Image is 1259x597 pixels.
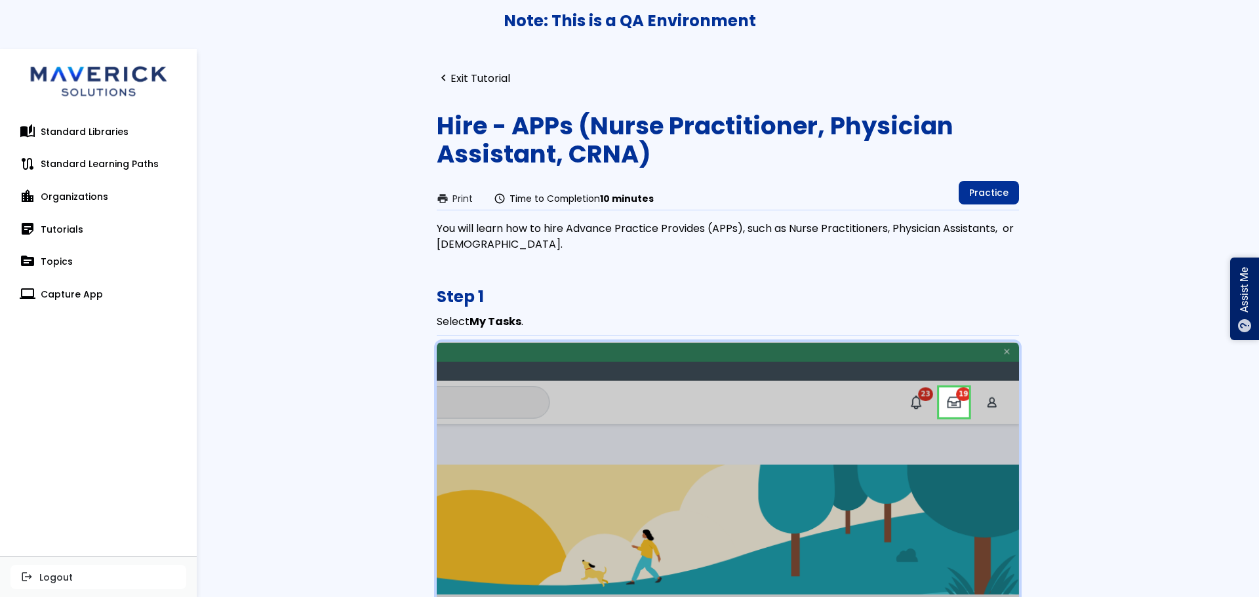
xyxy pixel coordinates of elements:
[10,119,186,145] a: auto_storiesStandard Libraries
[959,181,1019,204] a: Practice
[10,216,186,242] a: sticky_note_2Tutorials
[10,565,186,588] button: logoutLogout
[437,286,1019,308] h3: Step 1
[10,151,186,177] a: routeStandard Learning Paths
[437,72,510,85] a: navigate_beforeExit Tutorial
[437,112,1019,168] h1: Hire - APPs (Nurse Practitioner, Physician Assistant, CRNA)
[10,183,186,210] a: location_cityOrganizations
[437,193,449,204] span: print
[21,125,34,138] span: auto_stories
[452,193,473,204] span: Print
[510,193,654,204] span: Time to Completion
[600,192,654,205] strong: 10 minutes
[21,571,33,582] span: logout
[437,72,450,85] span: navigate_before
[21,190,34,203] span: location_city
[10,248,186,275] a: topicTopics
[21,255,34,268] span: topic
[437,314,523,329] span: Select .
[21,288,34,301] span: computer
[20,49,177,108] img: logo.svg
[21,223,34,236] span: sticky_note_2
[21,157,34,170] span: route
[437,193,473,204] button: printPrint
[437,221,1019,252] div: You will learn how to hire Advance Practice Provides (APPs), such as Nurse Practitioners, Physici...
[1230,258,1259,340] div: Assist Me
[1238,267,1251,313] span: Assist Me
[470,314,521,329] b: My Tasks
[10,281,186,307] a: computerCapture App
[494,193,506,204] span: schedule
